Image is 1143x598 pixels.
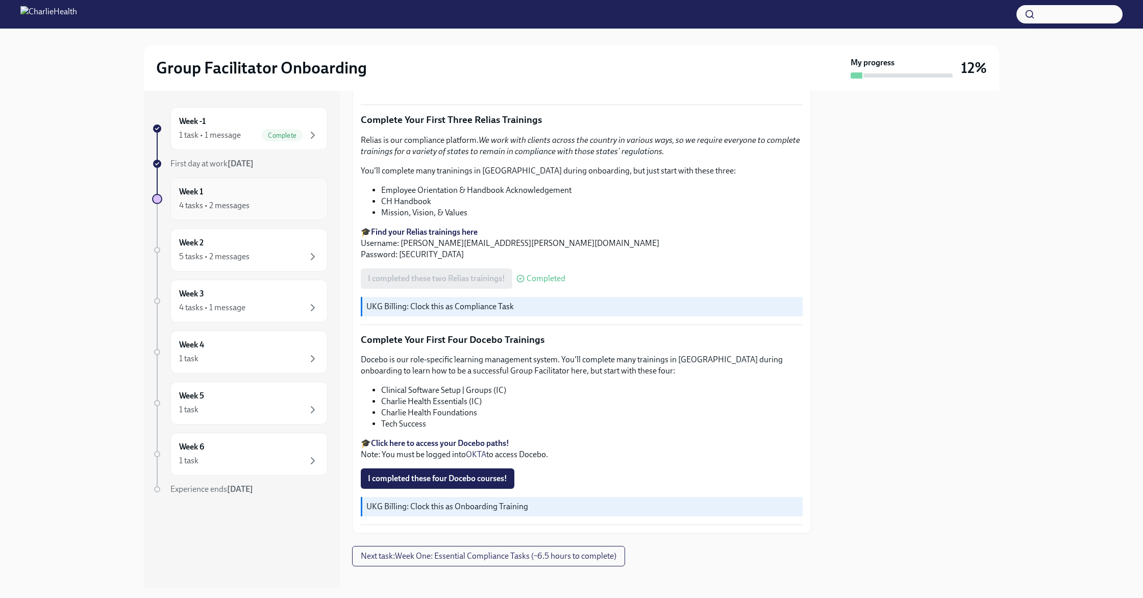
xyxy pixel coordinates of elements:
div: 5 tasks • 2 messages [179,251,250,262]
div: 1 task [179,404,198,415]
div: 1 task • 1 message [179,130,241,141]
div: 4 tasks • 1 message [179,302,245,313]
button: I completed these four Docebo courses! [361,468,514,489]
strong: [DATE] [228,159,254,168]
li: Charlie Health Essentials (IC) [381,396,803,407]
li: Tech Success [381,418,803,430]
h6: Week -1 [179,116,206,127]
span: Experience ends [170,484,253,494]
h6: Week 1 [179,186,203,197]
a: OKTA [466,450,486,459]
a: Week -11 task • 1 messageComplete [152,107,328,150]
li: CH Handbook [381,196,803,207]
a: Find your Relias trainings here [371,227,478,237]
p: UKG Billing: Clock this as Onboarding Training [366,501,799,512]
h6: Week 4 [179,339,204,351]
p: You'll complete many traninings in [GEOGRAPHIC_DATA] during onboarding, but just start with these... [361,165,803,177]
a: First day at work[DATE] [152,158,328,169]
li: Mission, Vision, & Values [381,207,803,218]
p: Relias is our compliance platform. [361,135,803,157]
h6: Week 3 [179,288,204,300]
div: 4 tasks • 2 messages [179,200,250,211]
a: Week 25 tasks • 2 messages [152,229,328,271]
p: 🎓 Username: [PERSON_NAME][EMAIL_ADDRESS][PERSON_NAME][DOMAIN_NAME] Password: [SECURITY_DATA] [361,227,803,260]
div: 1 task [179,455,198,466]
strong: [DATE] [227,484,253,494]
li: Clinical Software Setup | Groups (IC) [381,385,803,396]
h2: Group Facilitator Onboarding [156,58,367,78]
img: CharlieHealth [20,6,77,22]
h3: 12% [961,59,987,77]
p: Complete Your First Three Relias Trainings [361,113,803,127]
p: UKG Billing: Clock this as Compliance Task [366,301,799,312]
span: I completed these four Docebo courses! [368,474,507,484]
p: Docebo is our role-specific learning management system. You'll complete many trainings in [GEOGRA... [361,354,803,377]
a: Week 41 task [152,331,328,373]
span: Completed [527,275,565,283]
h6: Week 5 [179,390,204,402]
a: Week 34 tasks • 1 message [152,280,328,322]
a: Week 61 task [152,433,328,476]
em: We work with clients across the country in various ways, so we require everyone to complete train... [361,135,800,156]
p: Complete Your First Four Docebo Trainings [361,333,803,346]
span: First day at work [170,159,254,168]
button: Next task:Week One: Essential Compliance Tasks (~6.5 hours to complete) [352,546,625,566]
h6: Week 2 [179,237,204,248]
a: Week 14 tasks • 2 messages [152,178,328,220]
h6: Week 6 [179,441,204,453]
li: Employee Orientation & Handbook Acknowledgement [381,185,803,196]
a: Click here to access your Docebo paths! [371,438,509,448]
span: Next task : Week One: Essential Compliance Tasks (~6.5 hours to complete) [361,551,616,561]
li: Charlie Health Foundations [381,407,803,418]
p: 🎓 Note: You must be logged into to access Docebo. [361,438,803,460]
a: Week 51 task [152,382,328,425]
strong: My progress [851,57,894,68]
div: 1 task [179,353,198,364]
span: Complete [262,132,303,139]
